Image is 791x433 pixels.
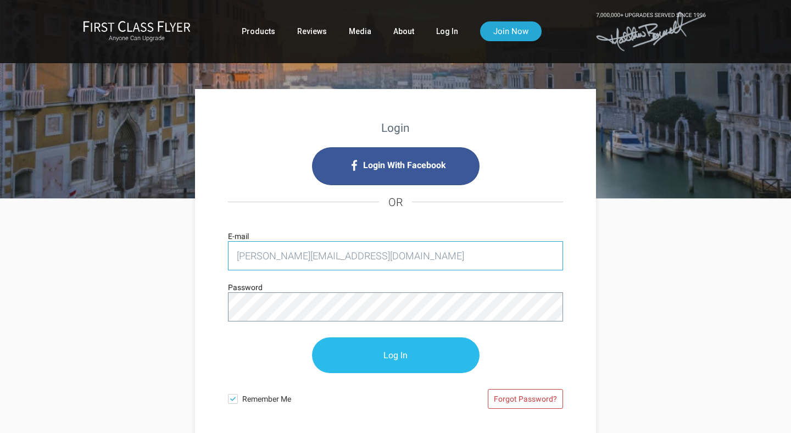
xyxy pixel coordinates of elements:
h4: OR [228,185,563,219]
input: Log In [312,337,480,373]
a: Products [242,21,275,41]
label: E-mail [228,230,249,242]
span: Remember Me [242,388,396,405]
span: Login With Facebook [363,157,446,174]
a: Reviews [297,21,327,41]
img: First Class Flyer [83,20,191,32]
a: Media [349,21,371,41]
small: Anyone Can Upgrade [83,35,191,42]
label: Password [228,281,263,293]
a: About [393,21,414,41]
i: Login with Facebook [312,147,480,185]
a: Log In [436,21,458,41]
a: First Class FlyerAnyone Can Upgrade [83,20,191,42]
a: Forgot Password? [488,389,563,409]
a: Join Now [480,21,542,41]
strong: Login [381,121,410,135]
